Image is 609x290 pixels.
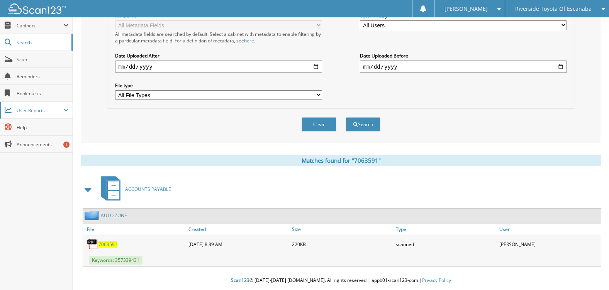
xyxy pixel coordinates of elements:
[101,212,127,219] a: AUTO ZONE
[187,224,290,234] a: Created
[17,39,68,46] span: Search
[394,236,497,252] div: scanned
[17,90,69,97] span: Bookmarks
[290,224,394,234] a: Size
[85,211,101,220] img: folder2.png
[231,277,249,283] span: Scan123
[17,56,69,63] span: Scan
[115,31,322,44] div: All metadata fields are searched by default. Select a cabinet with metadata to enable filtering b...
[81,155,601,166] div: Matches found for "7063591"
[17,141,69,148] span: Announcements
[125,186,171,192] span: ACCOUNTS PAYABLE
[63,142,70,148] div: 1
[515,7,592,11] span: Riverside Toyota Of Escanaba
[394,224,497,234] a: Type
[17,22,63,29] span: Cabinets
[89,256,142,265] span: Keywords: 357339431
[17,124,69,131] span: Help
[497,236,601,252] div: [PERSON_NAME]
[302,117,336,132] button: Clear
[346,117,380,132] button: Search
[360,52,567,59] label: Date Uploaded Before
[422,277,451,283] a: Privacy Policy
[73,271,609,290] div: © [DATE]-[DATE] [DOMAIN_NAME]. All rights reserved | appb01-scan123-com |
[115,61,322,73] input: start
[360,61,567,73] input: end
[17,107,63,114] span: User Reports
[17,73,69,80] span: Reminders
[497,224,601,234] a: User
[115,82,322,89] label: File type
[187,236,290,252] div: [DATE] 8:39 AM
[290,236,394,252] div: 220KB
[98,241,117,248] a: 7063591
[115,52,322,59] label: Date Uploaded After
[87,238,98,250] img: PDF.png
[8,3,66,14] img: scan123-logo-white.svg
[244,37,254,44] a: here
[83,224,187,234] a: File
[444,7,488,11] span: [PERSON_NAME]
[96,174,171,204] a: ACCOUNTS PAYABLE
